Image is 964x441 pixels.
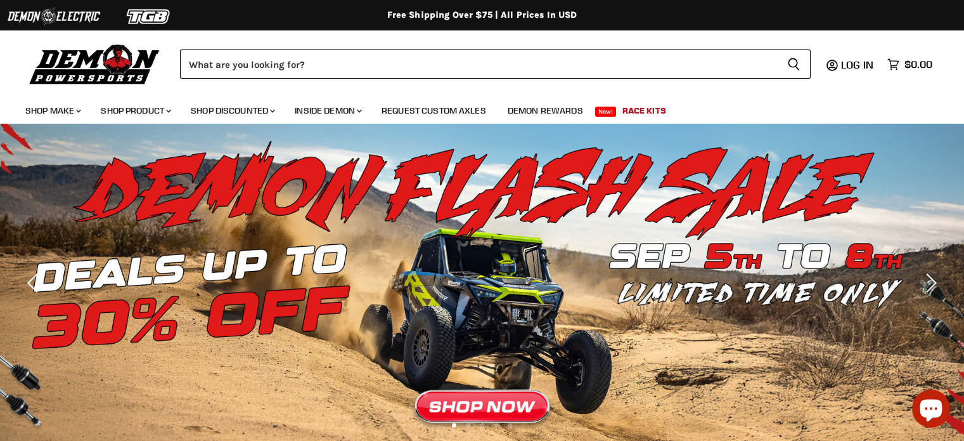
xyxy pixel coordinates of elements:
[916,270,942,296] button: Next
[777,49,811,79] button: Search
[180,49,777,79] input: Search
[181,98,283,124] a: Shop Discounted
[16,98,89,124] a: Shop Make
[452,423,456,428] li: Page dot 1
[881,55,939,74] a: $0.00
[285,98,370,124] a: Inside Demon
[835,59,881,70] a: Log in
[613,98,676,124] a: Race Kits
[908,390,954,431] inbox-online-store-chat: Shopify online store chat
[508,423,512,428] li: Page dot 5
[101,4,196,29] img: TGB Logo 2
[16,93,929,124] ul: Main menu
[25,41,164,86] img: Demon Powersports
[372,98,496,124] a: Request Custom Axles
[904,58,932,70] span: $0.00
[91,98,179,124] a: Shop Product
[480,423,484,428] li: Page dot 3
[466,423,470,428] li: Page dot 2
[494,423,498,428] li: Page dot 4
[180,49,811,79] form: Product
[498,98,593,124] a: Demon Rewards
[6,4,101,29] img: Demon Electric Logo 2
[595,107,617,117] span: New!
[841,58,873,71] span: Log in
[22,270,48,296] button: Previous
